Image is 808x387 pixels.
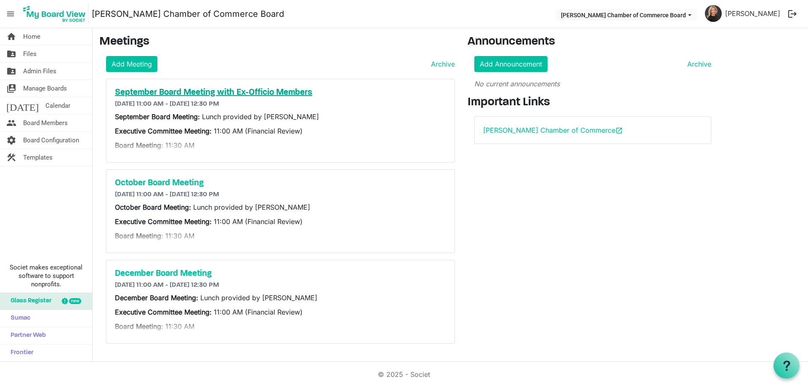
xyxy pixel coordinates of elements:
p: : 11:30 AM [115,321,446,331]
span: Frontier [6,344,33,361]
a: [PERSON_NAME] Chamber of Commerceopen_in_new [483,126,623,134]
button: Sherman Chamber of Commerce Board dropdownbutton [555,9,697,21]
h6: [DATE] 11:00 AM - [DATE] 12:30 PM [115,100,446,108]
strong: Board Meeting [115,322,161,331]
span: construction [6,149,16,166]
strong: Executive Committee Meeting: [115,127,212,135]
span: [DATE] [6,97,39,114]
span: settings [6,132,16,149]
strong: December Board Meeting: [115,294,200,302]
p: Lunch provided by [PERSON_NAME] [115,293,446,303]
span: Board Members [23,115,68,131]
img: My Board View Logo [21,3,88,24]
p: No current announcements [474,79,711,89]
img: WfgB7xUU-pTpzysiyPuerDZWO0TSVYBtnLUbeh_pkJavvnlQxF0dDtG7PE52sL_hrjAiP074YdltlFNJKtt8bw_thumb.png [705,5,722,22]
h6: [DATE] 11:00 AM - [DATE] 12:30 PM [115,191,446,199]
span: switch_account [6,80,16,97]
a: © 2025 - Societ [378,370,430,379]
p: Lunch provided by [PERSON_NAME] [115,112,446,122]
strong: Executive Committee Meeting: [115,217,212,226]
h3: Meetings [99,35,455,49]
h3: Announcements [468,35,718,49]
span: Board Configuration [23,132,79,149]
strong: September Board Meeting: [115,112,202,121]
span: Partner Web [6,327,46,344]
span: Admin Files [23,63,56,80]
p: 11:00 AM (Financial Review) [115,216,446,227]
a: [PERSON_NAME] [722,5,784,22]
span: Files [23,45,37,62]
strong: October Board Meeting: [115,203,193,211]
a: Archive [684,59,711,69]
a: [PERSON_NAME] Chamber of Commerce Board [92,5,284,22]
a: Add Announcement [474,56,548,72]
span: Manage Boards [23,80,67,97]
span: Home [23,28,40,45]
p: : 11:30 AM [115,231,446,241]
a: My Board View Logo [21,3,92,24]
span: Glass Register [6,293,51,310]
span: open_in_new [615,127,623,134]
a: Archive [428,59,455,69]
strong: Board Meeting [115,141,161,149]
a: October Board Meeting [115,178,446,188]
a: September Board Meeting with Ex-Officio Members [115,88,446,98]
span: Societ makes exceptional software to support nonprofits. [4,263,88,288]
p: : 11:30 AM [115,140,446,150]
strong: Executive Committee Meeting: [115,308,212,316]
strong: Board Meeting [115,232,161,240]
p: 11:00 AM (Financial Review) [115,307,446,317]
span: menu [3,6,19,22]
div: new [69,298,81,304]
a: Add Meeting [106,56,157,72]
button: logout [784,5,801,23]
a: December Board Meeting [115,269,446,279]
span: Templates [23,149,53,166]
span: Sumac [6,310,30,327]
span: people [6,115,16,131]
p: 11:00 AM (Financial Review) [115,126,446,136]
h6: [DATE] 11:00 AM - [DATE] 12:30 PM [115,281,446,289]
h3: Important Links [468,96,718,110]
p: Lunch provided by [PERSON_NAME] [115,202,446,212]
span: Calendar [45,97,70,114]
span: home [6,28,16,45]
span: folder_shared [6,45,16,62]
span: folder_shared [6,63,16,80]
